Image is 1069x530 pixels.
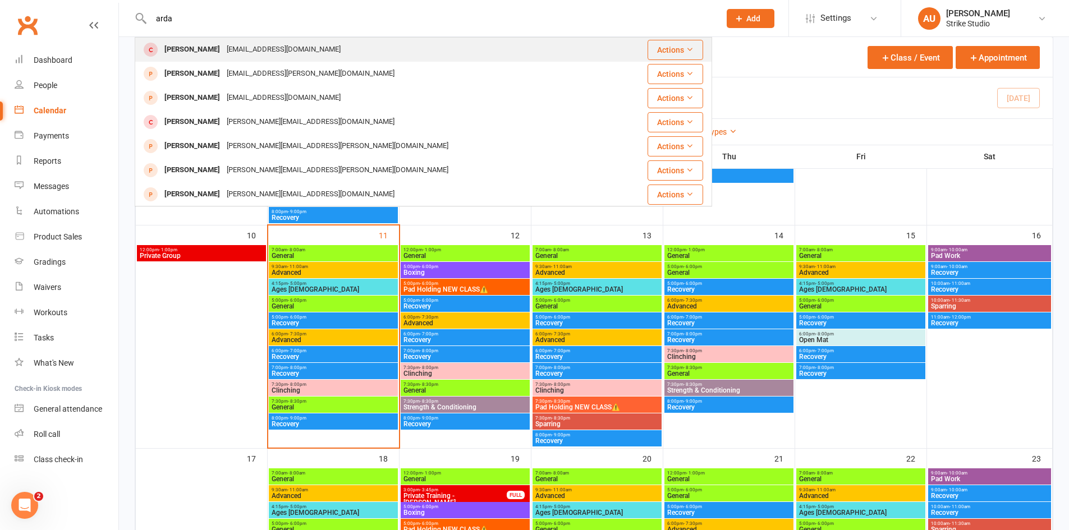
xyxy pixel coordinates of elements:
[667,269,791,276] span: General
[288,382,306,387] span: - 8:00pm
[420,399,438,404] span: - 8:30pm
[947,264,967,269] span: - 10:00am
[403,269,527,276] span: Boxing
[288,365,306,370] span: - 8:00pm
[648,40,703,60] button: Actions
[643,449,663,467] div: 20
[34,404,102,413] div: General attendance
[403,298,527,303] span: 5:00pm
[535,264,659,269] span: 9:30am
[906,225,926,244] div: 15
[535,315,659,320] span: 5:00pm
[15,48,118,73] a: Dashboard
[288,281,306,286] span: - 5:00pm
[420,264,438,269] span: - 6:00pm
[930,281,1049,286] span: 10:00am
[34,106,66,115] div: Calendar
[552,382,570,387] span: - 8:00pm
[34,56,72,64] div: Dashboard
[223,162,452,178] div: [PERSON_NAME][EMAIL_ADDRESS][PERSON_NAME][DOMAIN_NAME]
[930,247,1049,252] span: 9:00am
[34,156,61,165] div: Reports
[271,353,396,360] span: Recovery
[420,365,438,370] span: - 8:00pm
[271,252,396,259] span: General
[271,476,396,482] span: General
[667,169,791,174] span: 8:00pm
[403,303,527,310] span: Recovery
[403,320,527,326] span: Advanced
[648,136,703,156] button: Actions
[247,225,267,244] div: 10
[551,264,572,269] span: - 11:00am
[403,286,527,293] span: Pad Holding NEW CLASS⚠️
[946,8,1010,19] div: [PERSON_NAME]
[507,491,525,499] div: FULL
[799,471,923,476] span: 7:00am
[683,487,702,492] span: - 6:00pm
[223,66,398,82] div: [EMAIL_ADDRESS][PERSON_NAME][DOMAIN_NAME]
[34,430,60,439] div: Roll call
[271,404,396,411] span: General
[34,492,43,501] span: 2
[15,351,118,376] a: What's New
[223,114,398,130] div: [PERSON_NAME][EMAIL_ADDRESS][DOMAIN_NAME]
[403,471,527,476] span: 12:00pm
[667,370,791,377] span: General
[799,320,923,326] span: Recovery
[420,315,438,320] span: - 7:30pm
[535,421,659,427] span: Sparring
[815,471,833,476] span: - 8:00am
[15,199,118,224] a: Automations
[223,186,398,202] div: [PERSON_NAME][EMAIL_ADDRESS][DOMAIN_NAME]
[139,247,264,252] span: 12:00pm
[271,348,396,353] span: 6:00pm
[552,315,570,320] span: - 6:00pm
[271,214,396,221] span: Recovery
[535,471,659,476] span: 7:00am
[643,225,663,244] div: 13
[535,476,659,482] span: General
[34,207,79,216] div: Automations
[535,387,659,394] span: Clinching
[511,449,531,467] div: 19
[15,397,118,422] a: General attendance kiosk mode
[930,492,1049,499] span: Recovery
[927,145,1053,168] th: Sat
[663,145,795,168] th: Thu
[271,382,396,387] span: 7:30pm
[815,281,834,286] span: - 5:00pm
[161,42,223,58] div: [PERSON_NAME]
[423,247,441,252] span: - 1:00pm
[683,331,702,337] span: - 8:00pm
[815,247,833,252] span: - 8:00am
[11,492,38,519] iframe: Intercom live chat
[271,315,396,320] span: 5:00pm
[34,131,69,140] div: Payments
[799,492,923,499] span: Advanced
[271,399,396,404] span: 7:30pm
[403,264,527,269] span: 5:00pm
[799,252,923,259] span: General
[667,492,791,499] span: General
[271,320,396,326] span: Recovery
[667,252,791,259] span: General
[815,331,834,337] span: - 8:00pm
[799,315,923,320] span: 5:00pm
[535,492,659,499] span: Advanced
[34,455,83,464] div: Class check-in
[271,365,396,370] span: 7:00pm
[15,300,118,325] a: Workouts
[868,46,953,69] button: Class / Event
[535,303,659,310] span: General
[288,348,306,353] span: - 7:00pm
[552,365,570,370] span: - 8:00pm
[161,138,223,154] div: [PERSON_NAME]
[930,471,1049,476] span: 9:00am
[535,353,659,360] span: Recovery
[648,185,703,205] button: Actions
[403,348,527,353] span: 7:00pm
[648,112,703,132] button: Actions
[552,399,570,404] span: - 8:30pm
[799,303,923,310] span: General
